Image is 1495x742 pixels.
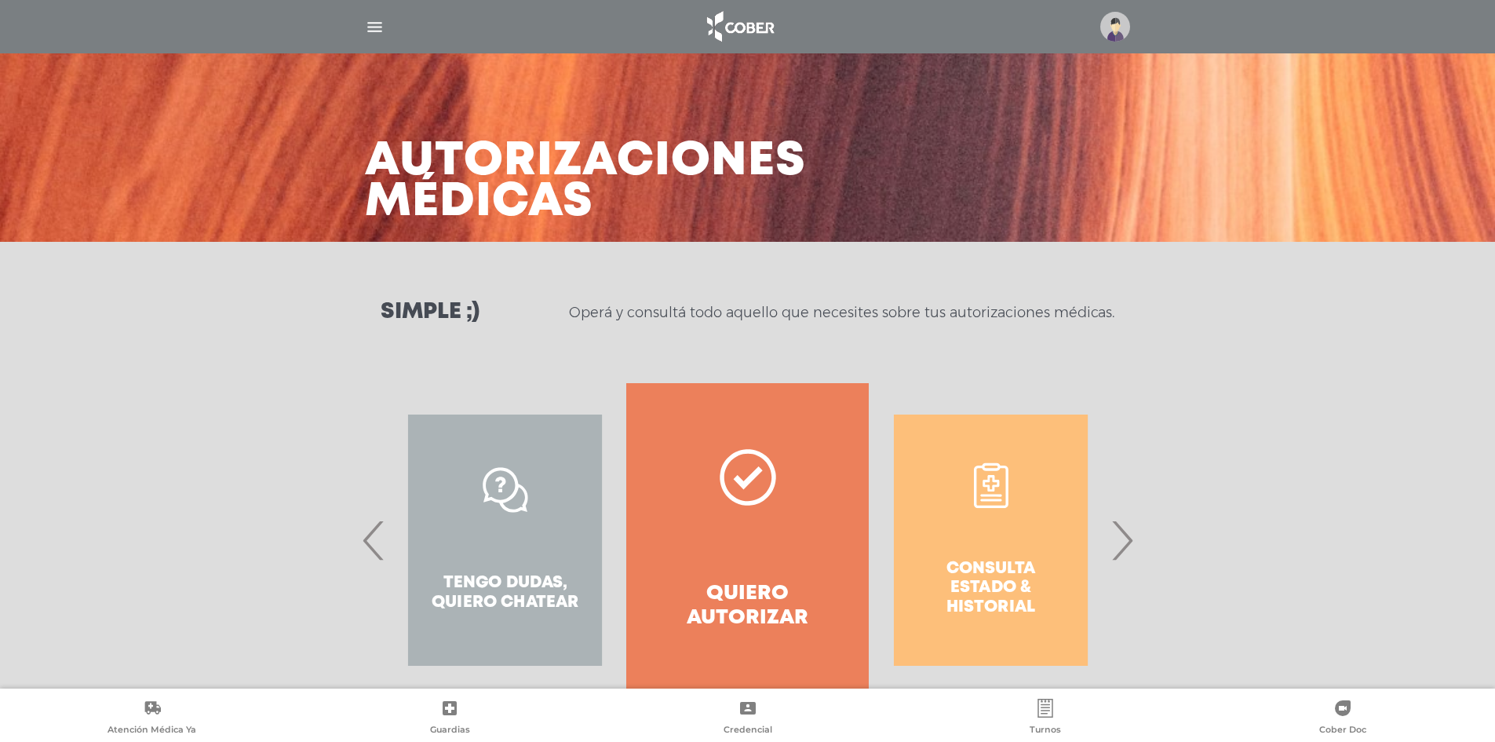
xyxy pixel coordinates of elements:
a: Turnos [896,699,1194,739]
span: Credencial [724,724,772,738]
h3: Simple ;) [381,302,479,323]
span: Guardias [430,724,470,738]
span: Previous [359,498,389,583]
img: profile-placeholder.svg [1100,12,1130,42]
a: Atención Médica Ya [3,699,301,739]
img: logo_cober_home-white.png [698,8,781,46]
span: Cober Doc [1319,724,1366,738]
p: Operá y consultá todo aquello que necesites sobre tus autorizaciones médicas. [569,303,1114,322]
h3: Autorizaciones médicas [365,141,806,223]
span: Next [1107,498,1137,583]
a: Cober Doc [1194,699,1492,739]
a: Guardias [301,699,598,739]
img: Cober_menu-lines-white.svg [365,17,385,37]
a: Quiero autorizar [626,383,869,697]
h4: Quiero autorizar [655,582,840,631]
span: Atención Médica Ya [108,724,196,738]
span: Turnos [1030,724,1061,738]
a: Credencial [599,699,896,739]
